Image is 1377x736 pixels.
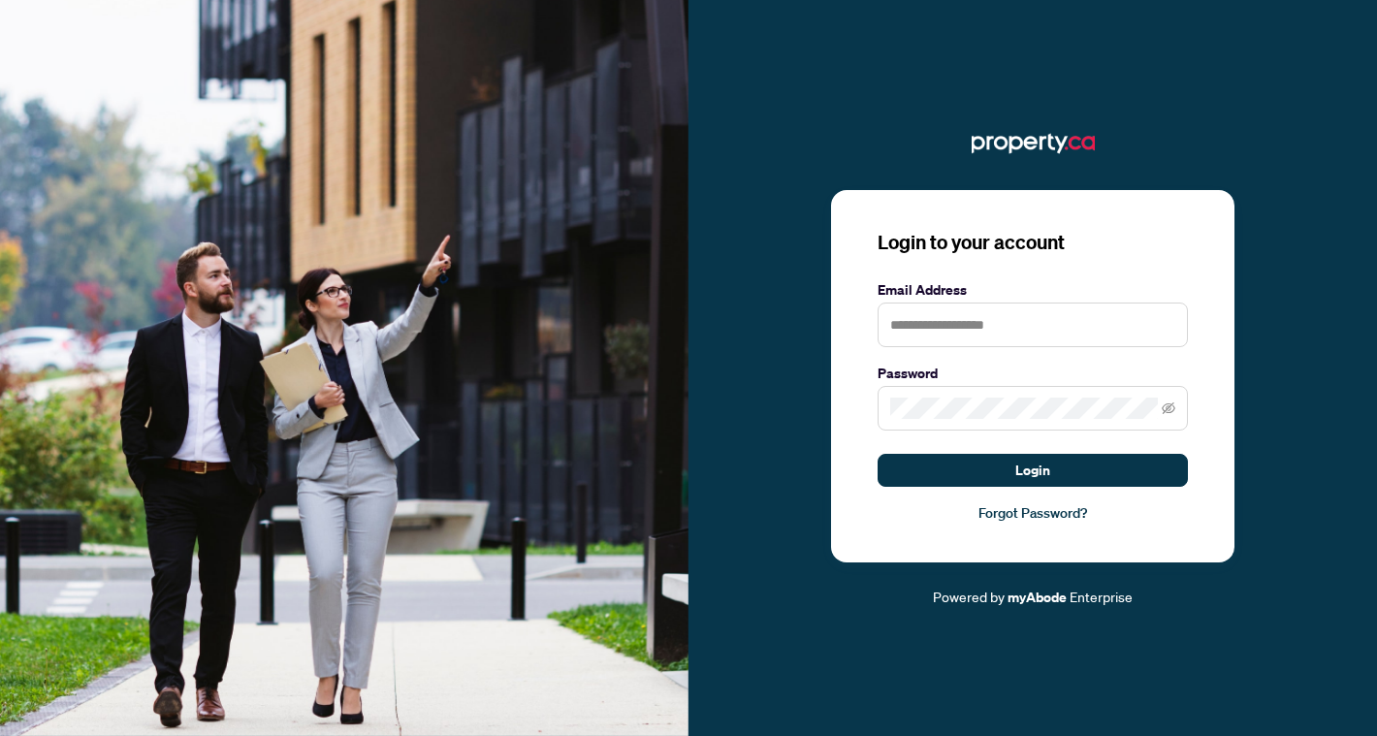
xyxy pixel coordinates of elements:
[1162,401,1175,415] span: eye-invisible
[878,454,1188,487] button: Login
[878,363,1188,384] label: Password
[878,279,1188,301] label: Email Address
[1008,587,1067,608] a: myAbode
[878,502,1188,524] a: Forgot Password?
[878,229,1188,256] h3: Login to your account
[1015,455,1050,486] span: Login
[933,588,1005,605] span: Powered by
[1070,588,1133,605] span: Enterprise
[972,128,1095,159] img: ma-logo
